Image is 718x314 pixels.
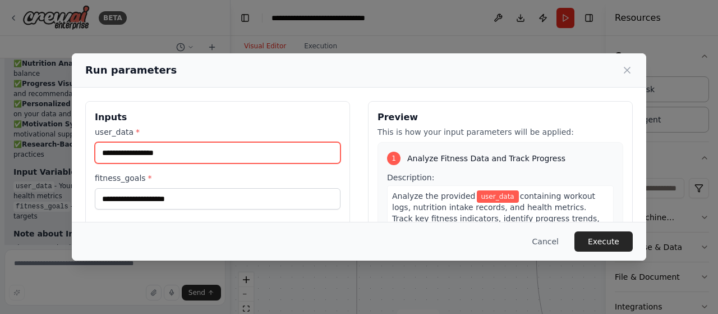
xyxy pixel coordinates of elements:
[407,153,565,164] span: Analyze Fitness Data and Track Progress
[95,172,340,184] label: fitness_goals
[95,126,340,138] label: user_data
[387,173,434,182] span: Description:
[392,192,476,201] span: Analyze the provided
[85,62,177,78] h2: Run parameters
[378,111,623,124] h3: Preview
[378,126,623,138] p: This is how your input parameters will be applied:
[95,111,340,124] h3: Inputs
[477,190,519,203] span: Variable: user_data
[387,152,401,165] div: 1
[574,231,633,252] button: Execute
[523,231,568,252] button: Cancel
